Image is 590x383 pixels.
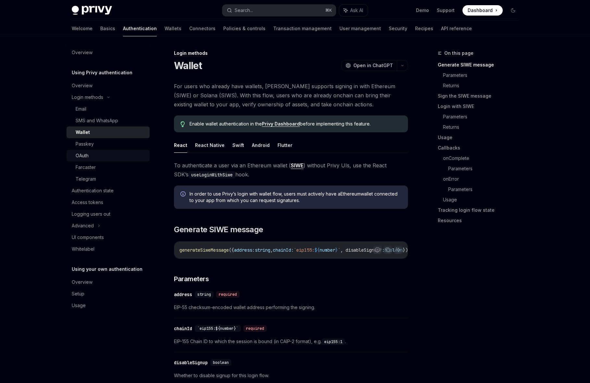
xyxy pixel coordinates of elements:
[72,302,86,309] div: Usage
[235,6,253,14] div: Search...
[174,60,202,71] h1: Wallet
[438,101,523,112] a: Login with SIWE
[216,291,240,298] div: required
[72,93,103,101] div: Login methods
[76,140,94,148] div: Passkey
[438,91,523,101] a: Sign the SIWE message
[277,138,292,153] button: Flutter
[320,247,335,253] span: number
[443,70,523,80] a: Parameters
[339,21,381,36] a: User management
[67,115,150,126] a: SMS and WhatsApp
[189,171,235,178] code: useLoginWithSiwe
[76,117,118,125] div: SMS and WhatsApp
[76,105,86,113] div: Email
[223,21,265,36] a: Policies & controls
[443,112,523,122] a: Parameters
[174,359,208,366] div: disableSignup
[67,150,150,162] a: OAuth
[123,21,157,36] a: Authentication
[340,247,382,253] span: , disableSignup?
[180,121,185,127] svg: Tip
[190,121,401,127] span: Enable wallet authentication in the before implementing this feature.
[443,153,523,163] a: onComplete
[189,21,215,36] a: Connectors
[67,185,150,197] a: Authentication state
[508,5,518,16] button: Toggle dark mode
[353,62,393,69] span: Open in ChatGPT
[338,247,340,253] span: `
[174,50,408,56] div: Login methods
[273,21,332,36] a: Transaction management
[273,247,294,253] span: chainId:
[443,195,523,205] a: Usage
[67,138,150,150] a: Passkey
[174,224,263,235] span: Generate SIWE message
[443,174,523,184] a: onError
[72,278,92,286] div: Overview
[197,292,211,297] span: string
[174,161,408,179] span: To authenticate a user via an Ethereum wallet ( ) without Privy UIs, use the React SDK’s hook.
[174,291,192,298] div: address
[222,5,336,16] button: Search...⌘K
[72,245,94,253] div: Whitelabel
[67,300,150,311] a: Usage
[325,8,332,13] span: ⌘ K
[443,122,523,132] a: Returns
[350,7,363,14] span: Ask AI
[384,245,392,254] button: Copy the contents from the code block
[72,233,104,241] div: UI components
[373,245,382,254] button: Report incorrect code
[174,274,209,283] span: Parameters
[441,21,472,36] a: API reference
[190,191,401,204] span: In order to use Privy’s login with wallet flow, users must actively have a Ethereum wallet connec...
[438,205,523,215] a: Tracking login flow state
[314,247,320,253] span: ${
[448,184,523,195] a: Parameters
[335,247,338,253] span: }
[100,21,115,36] a: Basics
[382,247,385,253] span: :
[438,215,523,226] a: Resources
[197,326,238,331] span: `eip155:${number}`
[291,162,303,169] a: SIWE
[229,247,234,253] span: ({
[67,103,150,115] a: Email
[72,198,103,206] div: Access tokens
[72,222,94,230] div: Advanced
[174,304,408,311] span: EIP-55 checksum-encoded wallet address performing the signing.
[444,49,473,57] span: On this page
[232,138,244,153] button: Swift
[174,325,192,332] div: chainId
[72,6,112,15] img: dark logo
[389,21,407,36] a: Security
[67,232,150,243] a: UI components
[262,121,300,127] a: Privy Dashboard
[165,21,181,36] a: Wallets
[339,5,368,16] button: Ask AI
[403,247,408,253] span: })
[67,288,150,300] a: Setup
[234,247,255,253] span: address:
[67,173,150,185] a: Telegram
[72,69,132,77] h5: Using Privy authentication
[67,126,150,138] a: Wallet
[174,82,408,109] span: For users who already have wallets, [PERSON_NAME] supports signing in with Ethereum (SIWE) or Sol...
[462,5,503,16] a: Dashboard
[67,162,150,173] a: Farcaster
[72,82,92,90] div: Overview
[179,247,229,253] span: generateSiweMessage
[174,338,408,345] span: EIP-155 Chain ID to which the session is bound (in CAIP-2 format), e.g. .
[72,187,114,195] div: Authentication state
[438,132,523,143] a: Usage
[437,7,455,14] a: Support
[67,47,150,58] a: Overview
[341,60,397,71] button: Open in ChatGPT
[243,325,267,332] div: required
[72,290,84,298] div: Setup
[448,163,523,174] a: Parameters
[270,247,273,253] span: ,
[67,197,150,208] a: Access tokens
[72,210,110,218] div: Logging users out
[415,21,433,36] a: Recipes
